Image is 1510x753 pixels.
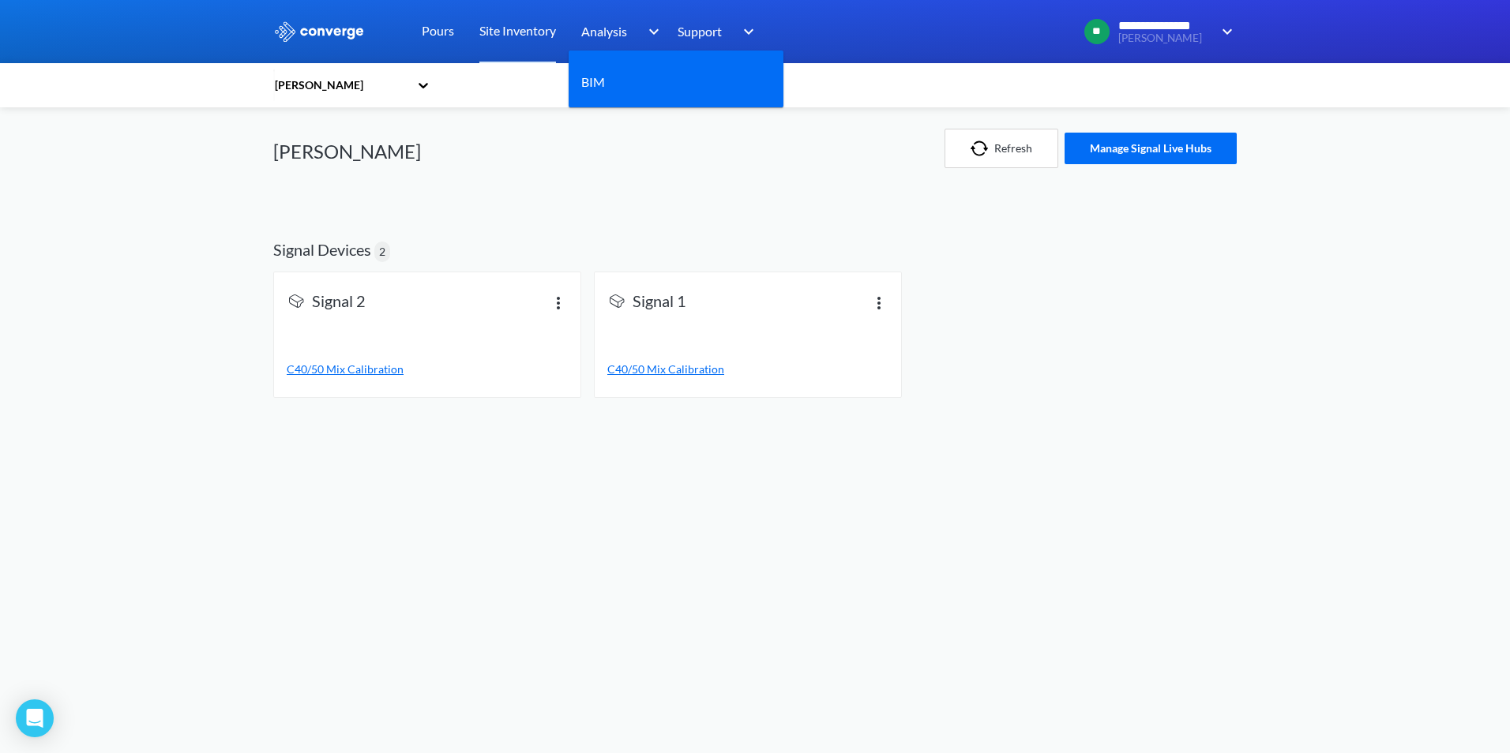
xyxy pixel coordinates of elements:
img: logo_ewhite.svg [273,21,365,42]
span: Signal 2 [312,291,366,313]
img: signal-icon.svg [607,291,626,310]
img: icon-refresh.svg [971,140,994,156]
a: C40/50 Mix Calibration [287,361,568,378]
img: more.svg [549,293,568,312]
span: C40/50 Mix Calibration [287,362,404,376]
img: more.svg [870,293,888,312]
div: Open Intercom Messenger [16,699,54,737]
span: 2 [379,243,385,260]
div: [PERSON_NAME] [273,77,409,94]
span: Analysis [581,21,627,41]
img: downArrow.svg [638,22,663,41]
button: Refresh [945,129,1058,168]
span: Support [678,21,722,41]
h1: [PERSON_NAME] [273,139,421,164]
a: BIM [581,72,605,92]
h2: Signal Devices [273,240,371,259]
span: [PERSON_NAME] [1118,32,1211,44]
a: C40/50 Mix Calibration [607,361,888,378]
span: Signal 1 [633,291,686,313]
img: downArrow.svg [1211,22,1237,41]
span: C40/50 Mix Calibration [607,362,724,376]
img: signal-icon.svg [287,291,306,310]
button: Manage Signal Live Hubs [1065,133,1237,164]
img: downArrow.svg [733,22,758,41]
